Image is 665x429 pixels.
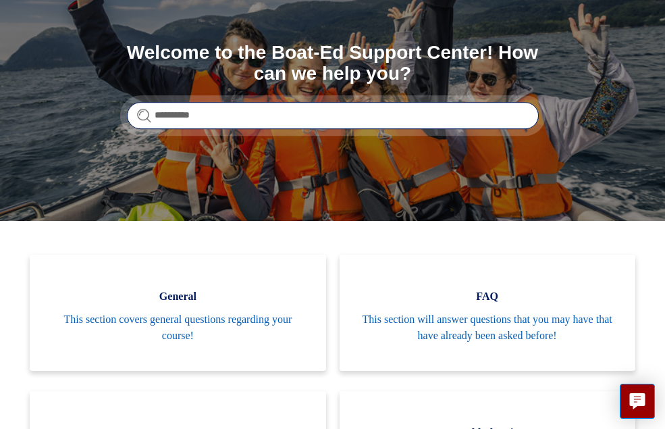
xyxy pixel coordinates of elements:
[127,102,539,129] input: Search
[340,255,635,371] a: FAQ This section will answer questions that you may have that have already been asked before!
[50,311,305,344] span: This section covers general questions regarding your course!
[127,43,539,84] h1: Welcome to the Boat-Ed Support Center! How can we help you?
[30,255,325,371] a: General This section covers general questions regarding your course!
[620,384,655,419] button: Live chat
[50,288,305,305] span: General
[360,311,615,344] span: This section will answer questions that you may have that have already been asked before!
[360,288,615,305] span: FAQ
